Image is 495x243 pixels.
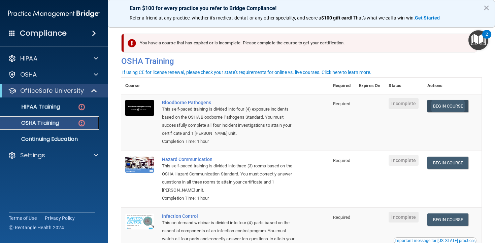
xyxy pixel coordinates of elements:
[329,78,355,94] th: Required
[427,213,468,226] a: Begin Course
[162,194,295,202] div: Completion Time: 1 hour
[389,212,419,222] span: Incomplete
[333,101,350,106] span: Required
[121,56,482,66] h4: OSHA Training
[162,100,295,105] a: Bloodborne Pathogens
[483,2,490,13] button: Close
[355,78,385,94] th: Expires On
[77,119,86,127] img: danger-circle.6113f641.png
[130,5,473,11] p: Earn $100 for every practice you refer to Bridge Compliance!
[468,30,488,50] button: Open Resource Center, 2 new notifications
[427,157,468,169] a: Begin Course
[8,151,98,159] a: Settings
[4,120,59,126] p: OSHA Training
[321,15,351,21] strong: $100 gift card
[423,78,482,94] th: Actions
[4,104,60,110] p: HIPAA Training
[486,34,488,43] div: 2
[121,78,158,94] th: Course
[4,136,96,143] p: Continuing Education
[130,15,321,21] span: Refer a friend at any practice, whether it's medical, dental, or any other speciality, and score a
[20,54,37,63] p: HIPAA
[162,213,295,219] a: Infection Control
[385,78,423,94] th: Status
[162,137,295,146] div: Completion Time: 1 hour
[9,224,64,231] span: Ⓒ Rectangle Health 2024
[122,70,371,75] div: If using CE for license renewal, please check your state's requirements for online vs. live cours...
[389,98,419,109] span: Incomplete
[415,15,440,21] strong: Get Started
[128,39,136,47] img: exclamation-circle-solid-danger.72ef9ffc.png
[395,239,475,243] div: Important message for [US_STATE] practices
[20,87,84,95] p: OfficeSafe University
[121,69,372,76] button: If using CE for license renewal, please check your state's requirements for online vs. live cours...
[20,151,45,159] p: Settings
[427,100,468,112] a: Begin Course
[351,15,415,21] span: ! That's what we call a win-win.
[162,157,295,162] a: Hazard Communication
[45,215,75,221] a: Privacy Policy
[9,215,37,221] a: Terms of Use
[333,158,350,163] span: Required
[77,103,86,111] img: danger-circle.6113f641.png
[415,15,441,21] a: Get Started
[162,105,295,137] div: This self-paced training is divided into four (4) exposure incidents based on the OSHA Bloodborne...
[162,162,295,194] div: This self-paced training is divided into three (3) rooms based on the OSHA Hazard Communication S...
[20,29,67,38] h4: Compliance
[20,71,37,79] p: OSHA
[333,215,350,220] span: Required
[8,71,98,79] a: OSHA
[389,155,419,166] span: Incomplete
[8,87,98,95] a: OfficeSafe University
[8,54,98,63] a: HIPAA
[8,7,100,21] img: PMB logo
[124,34,477,52] div: You have a course that has expired or is incomplete. Please complete the course to get your certi...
